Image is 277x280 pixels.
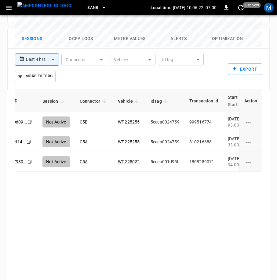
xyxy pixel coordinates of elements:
span: Start TimeStart SoC [228,94,257,108]
span: Connector [80,98,108,105]
div: 94.00% [228,162,258,168]
div: [DATE] 04:38:45 [228,156,258,168]
p: Start SoC [228,101,249,108]
td: 1808289071 [184,152,223,172]
button: Optimization [203,29,252,49]
a: WT-225022 [118,159,140,164]
span: IdTag [151,98,170,105]
button: Alerts [154,29,203,49]
button: SanB [85,2,109,14]
span: Session [42,98,66,105]
button: Ocpp logs [56,29,105,49]
th: Transaction Id [184,90,223,112]
th: Action [239,90,262,112]
a: C5A [80,159,88,164]
button: More Filters [15,71,56,82]
span: just now [243,2,261,8]
p: Local time [151,5,172,11]
span: Vehicle [118,98,141,105]
button: set refresh interval [236,3,246,13]
div: charging session options [244,119,257,125]
th: ID [9,90,38,112]
div: profile-icon [264,3,274,13]
p: [DATE] 10:06:22 -07:00 [173,5,217,11]
img: ampcontrol.io logo [17,2,71,9]
td: 5ccca001d95b [146,152,184,172]
span: SanB [87,4,98,11]
div: charging session options [244,139,257,145]
div: Not Active [42,156,70,167]
div: Last 4 hrs [26,54,59,65]
button: Export [228,63,262,75]
div: Start Time [228,94,249,108]
button: Sessions [8,29,56,49]
div: charging session options [244,159,257,165]
button: Meter Values [105,29,154,49]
